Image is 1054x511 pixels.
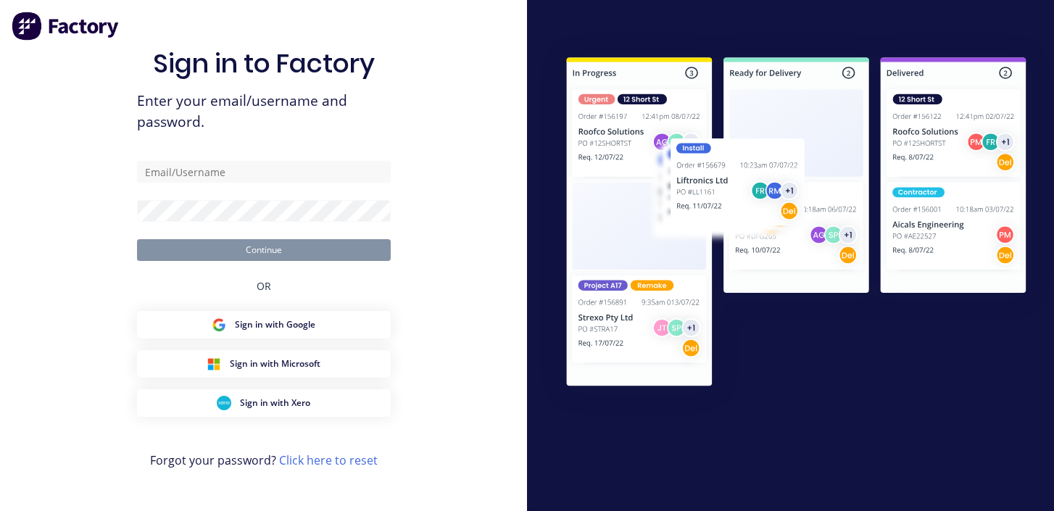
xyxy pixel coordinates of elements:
[150,452,378,469] span: Forgot your password?
[217,396,231,410] img: Xero Sign in
[137,311,391,338] button: Google Sign inSign in with Google
[137,161,391,183] input: Email/Username
[257,261,271,311] div: OR
[207,357,221,371] img: Microsoft Sign in
[12,12,120,41] img: Factory
[279,452,378,468] a: Click here to reset
[212,317,226,332] img: Google Sign in
[539,32,1054,416] img: Sign in
[137,239,391,261] button: Continue
[137,350,391,378] button: Microsoft Sign inSign in with Microsoft
[137,91,391,133] span: Enter your email/username and password.
[230,357,320,370] span: Sign in with Microsoft
[235,318,315,331] span: Sign in with Google
[153,48,375,79] h1: Sign in to Factory
[137,389,391,417] button: Xero Sign inSign in with Xero
[240,396,310,410] span: Sign in with Xero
